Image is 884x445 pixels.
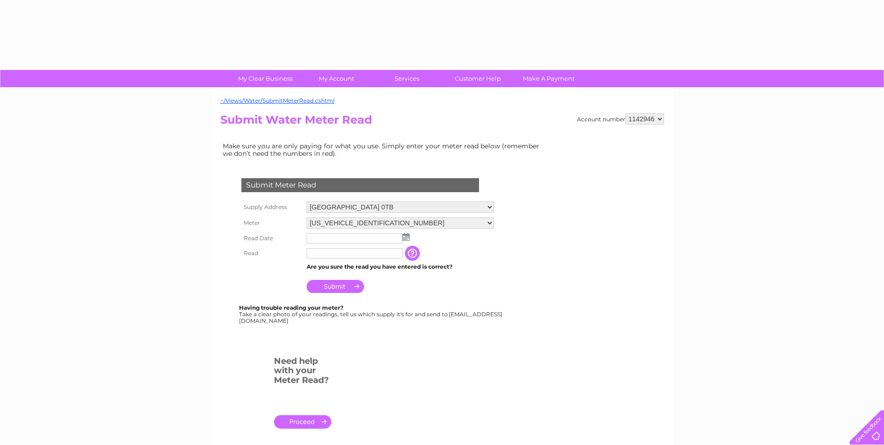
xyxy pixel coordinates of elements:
[307,280,364,293] input: Submit
[298,70,375,87] a: My Account
[304,261,496,273] td: Are you sure the read you have entered is correct?
[239,304,343,311] b: Having trouble reading your meter?
[220,97,335,104] a: ~/Views/Water/SubmitMeterRead.cshtml
[239,246,304,261] th: Read
[239,305,504,324] div: Take a clear photo of your readings, tell us which supply it's for and send to [EMAIL_ADDRESS][DO...
[274,415,331,429] a: .
[403,233,410,241] img: ...
[220,140,547,160] td: Make sure you are only paying for what you use. Simply enter your meter read below (remember we d...
[227,70,304,87] a: My Clear Business
[239,215,304,231] th: Meter
[239,231,304,246] th: Read Date
[241,178,479,192] div: Submit Meter Read
[405,246,422,261] input: Information
[274,355,331,390] h3: Need help with your Meter Read?
[220,113,664,131] h2: Submit Water Meter Read
[369,70,445,87] a: Services
[577,113,664,125] div: Account number
[239,199,304,215] th: Supply Address
[510,70,587,87] a: Make A Payment
[439,70,516,87] a: Customer Help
